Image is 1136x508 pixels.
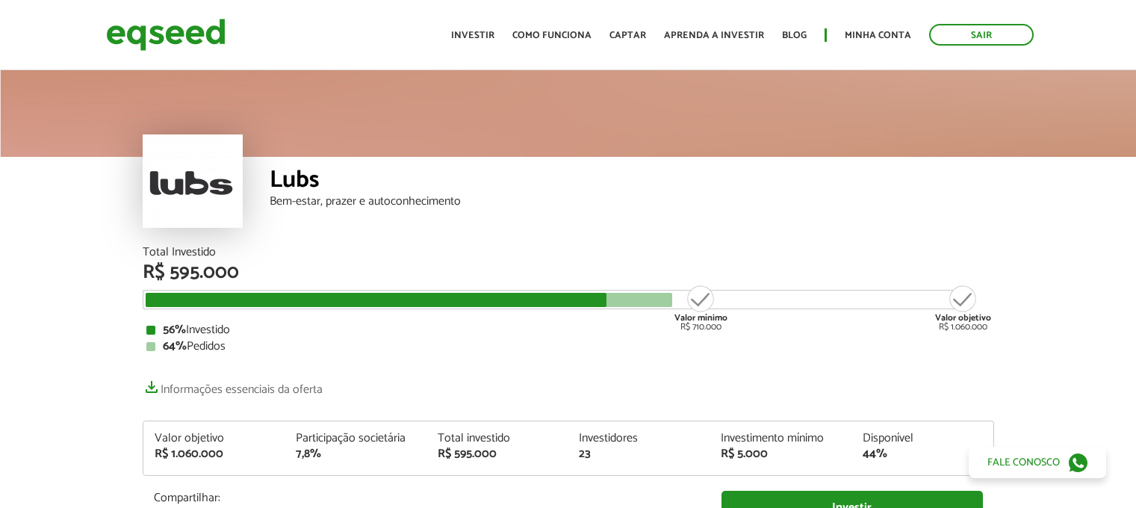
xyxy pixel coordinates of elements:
[845,31,911,40] a: Minha conta
[512,31,592,40] a: Como funciona
[438,433,557,444] div: Total investido
[163,320,186,340] strong: 56%
[155,433,274,444] div: Valor objetivo
[146,324,990,336] div: Investido
[270,196,994,208] div: Bem-estar, prazer e autoconhecimento
[270,168,994,196] div: Lubs
[163,336,187,356] strong: 64%
[782,31,807,40] a: Blog
[674,311,727,325] strong: Valor mínimo
[155,448,274,460] div: R$ 1.060.000
[935,311,991,325] strong: Valor objetivo
[664,31,764,40] a: Aprenda a investir
[969,447,1106,478] a: Fale conosco
[579,448,698,460] div: 23
[143,247,994,258] div: Total Investido
[154,491,699,505] p: Compartilhar:
[609,31,646,40] a: Captar
[143,263,994,282] div: R$ 595.000
[935,284,991,332] div: R$ 1.060.000
[296,448,415,460] div: 7,8%
[451,31,494,40] a: Investir
[106,15,226,55] img: EqSeed
[721,448,840,460] div: R$ 5.000
[438,448,557,460] div: R$ 595.000
[579,433,698,444] div: Investidores
[296,433,415,444] div: Participação societária
[146,341,990,353] div: Pedidos
[863,433,982,444] div: Disponível
[929,24,1034,46] a: Sair
[721,433,840,444] div: Investimento mínimo
[673,284,729,332] div: R$ 710.000
[143,375,323,396] a: Informações essenciais da oferta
